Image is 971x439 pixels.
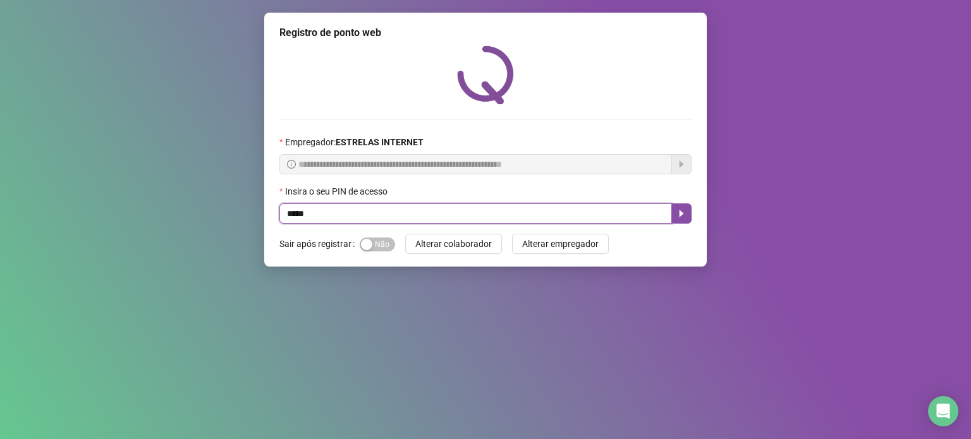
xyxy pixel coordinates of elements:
[457,45,514,104] img: QRPoint
[676,208,687,219] span: caret-right
[279,25,692,40] div: Registro de ponto web
[928,396,958,426] div: Open Intercom Messenger
[512,234,609,254] button: Alterar empregador
[415,237,492,251] span: Alterar colaborador
[279,234,360,254] label: Sair após registrar
[336,137,424,147] strong: ESTRELAS INTERNET
[522,237,599,251] span: Alterar empregador
[279,184,396,198] label: Insira o seu PIN de acesso
[287,160,296,169] span: info-circle
[285,135,424,149] span: Empregador :
[405,234,502,254] button: Alterar colaborador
